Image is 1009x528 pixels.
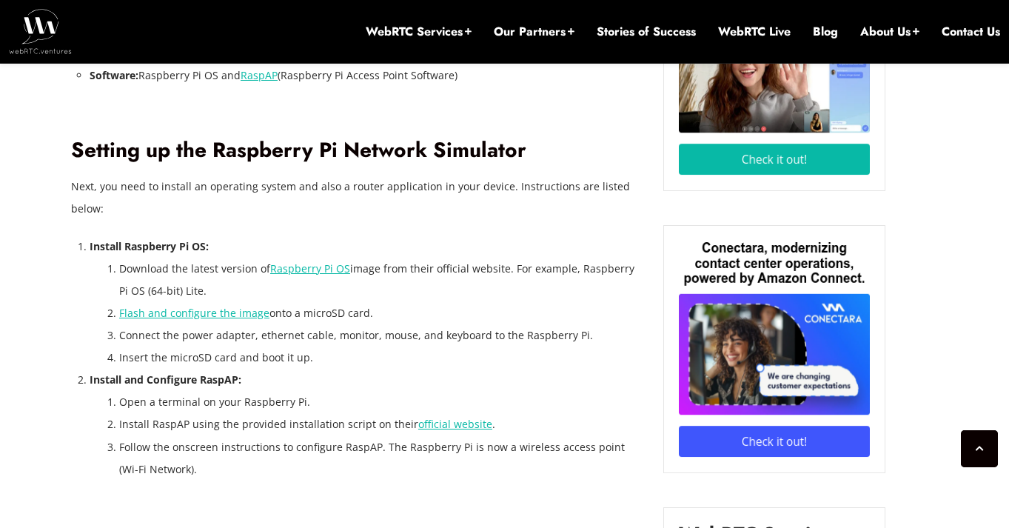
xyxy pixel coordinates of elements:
[119,413,641,435] li: Install RaspAP using the provided installation script on their .
[813,24,838,40] a: Blog
[71,176,641,220] p: Next, you need to install an operating system and also a router application in your device. Instr...
[942,24,1000,40] a: Contact Us
[9,9,72,53] img: WebRTC.ventures
[119,391,641,413] li: Open a terminal on your Raspberry Pi.
[418,417,492,431] a: official website
[119,324,641,347] li: Connect the power adapter, ethernet cable, monitor, mouse, and keyboard to the Raspberry Pi.
[71,138,641,164] h2: Setting up the Raspberry Pi Network Simulator
[119,258,641,302] li: Download the latest version of image from their official website. For example, Raspberry Pi OS (6...
[90,239,209,253] strong: Install Raspberry Pi OS:
[90,68,138,82] strong: Software:
[494,24,574,40] a: Our Partners
[718,24,791,40] a: WebRTC Live
[90,372,241,387] strong: Install and Configure RaspAP:
[119,302,641,324] li: onto a microSD card.
[679,241,870,458] img: Conectara, modernizing contact center operations, powered by Amazon Connect.
[597,24,696,40] a: Stories of Success
[119,347,641,369] li: Insert the microSD card and boot it up.
[270,261,350,275] a: Raspberry Pi OS
[90,64,641,87] li: Raspberry Pi OS and (Raspberry Pi Access Point Software)
[119,306,269,320] a: Flash and configure the image
[366,24,472,40] a: WebRTC Services
[119,436,641,481] li: Follow the onscreen instructions to configure RaspAP. The Raspberry Pi is now a wireless access p...
[860,24,919,40] a: About Us
[241,68,278,82] a: RaspAP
